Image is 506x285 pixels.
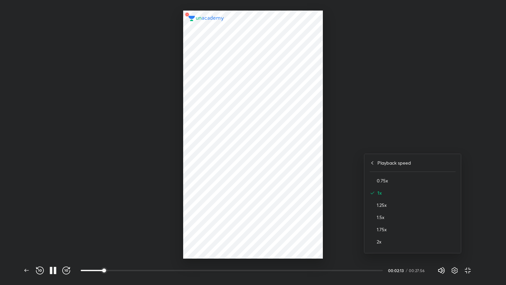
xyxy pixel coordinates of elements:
h4: 2x [377,238,456,245]
h4: 1x [378,189,456,196]
h4: Playback speed [378,159,411,166]
h4: 1.5x [377,214,456,221]
h4: 1.25x [377,202,456,208]
h4: 1.75x [377,226,456,233]
img: activeRate.6640ab9b.svg [370,190,375,196]
h4: 0.75x [377,177,456,184]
